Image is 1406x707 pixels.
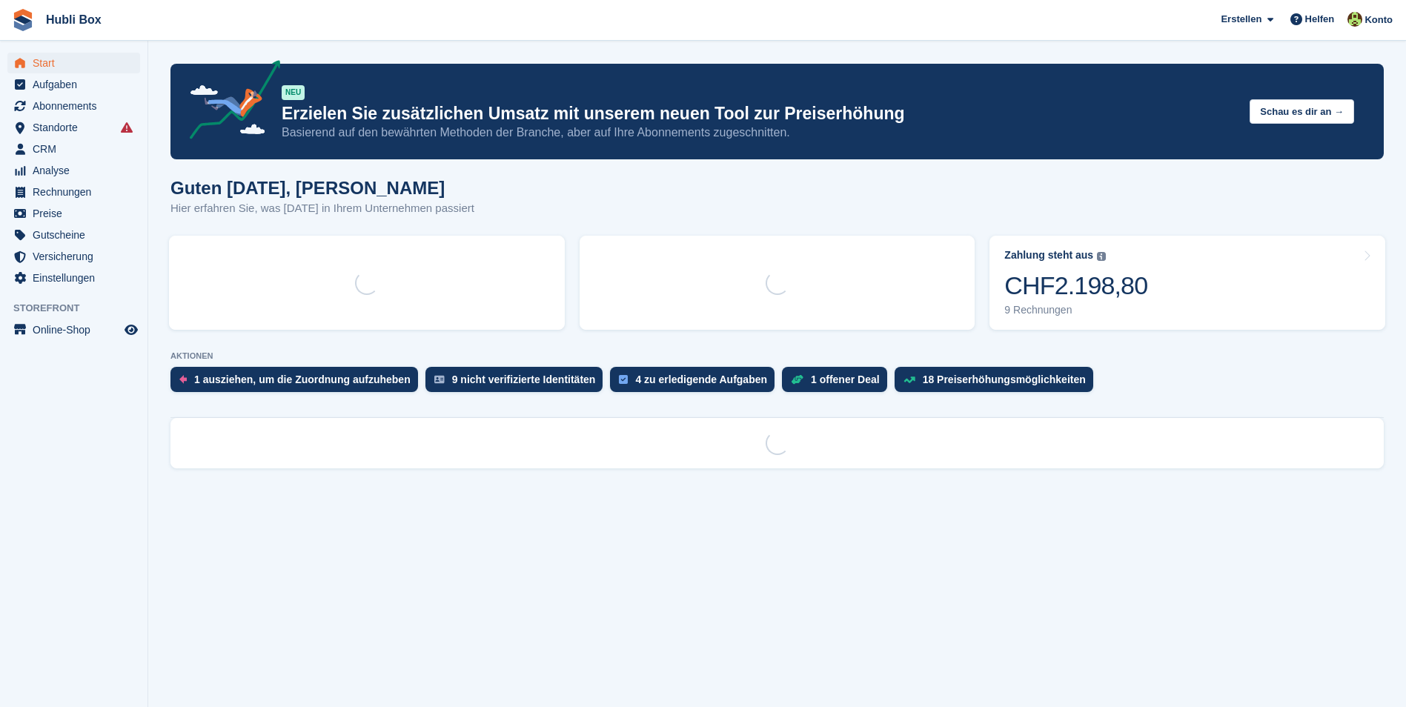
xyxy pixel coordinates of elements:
[170,178,474,198] h1: Guten [DATE], [PERSON_NAME]
[782,367,895,399] a: 1 offener Deal
[179,375,187,384] img: move_outs_to_deallocate_icon-f764333ba52eb49d3ac5e1228854f67142a1ed5810a6f6cc68b1a99e826820c5.svg
[33,246,122,267] span: Versicherung
[33,319,122,340] span: Online-Shop
[33,268,122,288] span: Einstellungen
[1004,304,1147,316] div: 9 Rechnungen
[33,160,122,181] span: Analyse
[7,160,140,181] a: menu
[895,367,1101,399] a: 18 Preiserhöhungsmöglichkeiten
[170,200,474,217] p: Hier erfahren Sie, was [DATE] in Ihrem Unternehmen passiert
[619,375,628,384] img: task-75834270c22a3079a89374b754ae025e5fb1db73e45f91037f5363f120a921f8.svg
[425,367,611,399] a: 9 nicht verifizierte Identitäten
[33,139,122,159] span: CRM
[7,319,140,340] a: Speisekarte
[635,374,767,385] div: 4 zu erledigende Aufgaben
[40,7,107,32] a: Hubli Box
[33,225,122,245] span: Gutscheine
[1347,12,1362,27] img: Luca Space4you
[170,367,425,399] a: 1 ausziehen, um die Zuordnung aufzuheben
[811,374,880,385] div: 1 offener Deal
[791,374,803,385] img: deal-1b604bf984904fb50ccaf53a9ad4b4a5d6e5aea283cecdc64d6e3604feb123c2.svg
[170,351,1384,361] p: AKTIONEN
[12,9,34,31] img: stora-icon-8386f47178a22dfd0bd8f6a31ec36ba5ce8667c1dd55bd0f319d3a0aa187defe.svg
[1097,252,1106,261] img: icon-info-grey-7440780725fd019a000dd9b08b2336e03edf1995a4989e88bcd33f0948082b44.svg
[33,96,122,116] span: Abonnements
[7,117,140,138] a: menu
[33,74,122,95] span: Aufgaben
[282,103,1238,125] p: Erzielen Sie zusätzlichen Umsatz mit unserem neuen Tool zur Preiserhöhung
[282,85,305,100] div: NEU
[7,182,140,202] a: menu
[1004,249,1093,262] div: Zahlung steht aus
[33,182,122,202] span: Rechnungen
[7,96,140,116] a: menu
[1364,13,1393,27] span: Konto
[177,60,281,145] img: price-adjustments-announcement-icon-8257ccfd72463d97f412b2fc003d46551f7dbcb40ab6d574587a9cd5c0d94...
[7,225,140,245] a: menu
[13,301,147,316] span: Storefront
[1221,12,1261,27] span: Erstellen
[1250,99,1354,124] button: Schau es dir an →
[903,376,915,383] img: price_increase_opportunities-93ffe204e8149a01c8c9dc8f82e8f89637d9d84a8eef4429ea346261dce0b2c0.svg
[122,321,140,339] a: Vorschau-Shop
[7,53,140,73] a: menu
[1305,12,1335,27] span: Helfen
[121,122,133,133] i: Es sind Fehler bei der Synchronisierung von Smart-Einträgen aufgetreten
[452,374,596,385] div: 9 nicht verifizierte Identitäten
[7,74,140,95] a: menu
[7,246,140,267] a: menu
[7,139,140,159] a: menu
[33,53,122,73] span: Start
[610,367,782,399] a: 4 zu erledigende Aufgaben
[7,268,140,288] a: menu
[434,375,445,384] img: verify_identity-adf6edd0f0f0b5bbfe63781bf79b02c33cf7c696d77639b501bdc392416b5a36.svg
[33,117,122,138] span: Standorte
[282,125,1238,141] p: Basierend auf den bewährten Methoden der Branche, aber auf Ihre Abonnements zugeschnitten.
[989,236,1385,330] a: Zahlung steht aus CHF2.198,80 9 Rechnungen
[194,374,411,385] div: 1 ausziehen, um die Zuordnung aufzuheben
[7,203,140,224] a: menu
[923,374,1086,385] div: 18 Preiserhöhungsmöglichkeiten
[33,203,122,224] span: Preise
[1004,270,1147,301] div: CHF2.198,80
